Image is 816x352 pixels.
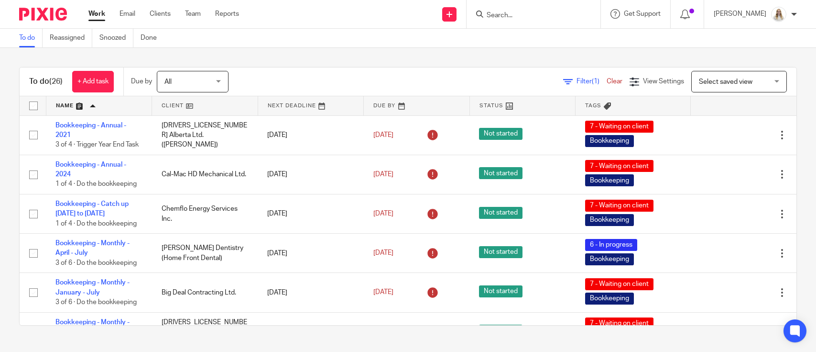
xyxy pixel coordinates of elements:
img: Headshot%2011-2024%20white%20background%20square%202.JPG [771,7,786,22]
a: Email [120,9,135,19]
span: 7 - Waiting on client [585,278,653,290]
td: [DATE] [258,194,364,233]
a: Done [141,29,164,47]
td: [PERSON_NAME] Dentistry (Home Front Dental) [152,234,258,273]
p: Due by [131,77,152,86]
td: Chemflo Energy Services Inc. [152,194,258,233]
span: 1 of 4 · Do the bookkeeping [55,181,137,188]
span: 1 of 4 · Do the bookkeeping [55,220,137,227]
span: Get Support [624,11,661,17]
span: Bookkeeping [585,135,634,147]
td: [DATE] [258,312,364,352]
span: All [164,79,172,85]
input: Search [486,11,572,20]
a: Bookkeeping - Annual - 2021 [55,122,126,138]
span: 7 - Waiting on client [585,200,653,212]
span: 7 - Waiting on client [585,160,653,172]
span: Bookkeeping [585,253,634,265]
a: Bookkeeping - Monthly - January - July [55,319,130,335]
span: [DATE] [373,171,393,178]
td: [DRIVERS_LICENSE_NUMBER] Alberta Ltd. ([PERSON_NAME]) [152,115,258,155]
span: Select saved view [699,79,752,85]
h1: To do [29,77,63,87]
span: (1) [592,78,599,85]
a: Snoozed [99,29,133,47]
span: Not started [479,207,522,219]
a: Bookkeeping - Monthly - January - July [55,279,130,295]
span: (26) [49,78,63,85]
td: Big Deal Contracting Ltd. [152,273,258,312]
span: Not started [479,128,522,140]
td: Cal-Mac HD Mechanical Ltd. [152,155,258,194]
p: [PERSON_NAME] [714,9,766,19]
span: [DATE] [373,132,393,138]
span: 7 - Waiting on client [585,121,653,133]
a: Clients [150,9,171,19]
a: Bookkeeping - Monthly - April - July [55,240,130,256]
td: [DRIVERS_LICENSE_NUMBER] Alberta Ltd. ([PERSON_NAME]) [152,312,258,352]
a: Reassigned [50,29,92,47]
span: Not started [479,285,522,297]
a: To do [19,29,43,47]
a: + Add task [72,71,114,92]
td: [DATE] [258,115,364,155]
a: Bookkeeping - Annual - 2024 [55,161,126,178]
a: Bookkeeping - Catch up [DATE] to [DATE] [55,201,129,217]
span: Bookkeeping [585,293,634,305]
span: Filter [577,78,607,85]
img: Pixie [19,8,67,21]
span: [DATE] [373,289,393,296]
span: Bookkeeping [585,214,634,226]
span: Not started [479,325,522,337]
span: [DATE] [373,210,393,217]
span: Not started [479,167,522,179]
span: 7 - Waiting on client [585,318,653,329]
span: 6 - In progress [585,239,637,251]
td: [DATE] [258,234,364,273]
span: [DATE] [373,250,393,257]
span: 3 of 4 · Trigger Year End Task [55,141,139,148]
td: [DATE] [258,273,364,312]
a: Team [185,9,201,19]
a: Reports [215,9,239,19]
td: [DATE] [258,155,364,194]
a: Work [88,9,105,19]
span: Not started [479,246,522,258]
span: Tags [585,103,601,108]
span: 3 of 6 · Do the bookkeeping [55,260,137,266]
a: Clear [607,78,622,85]
span: 3 of 6 · Do the bookkeeping [55,299,137,306]
span: Bookkeeping [585,174,634,186]
span: View Settings [643,78,684,85]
